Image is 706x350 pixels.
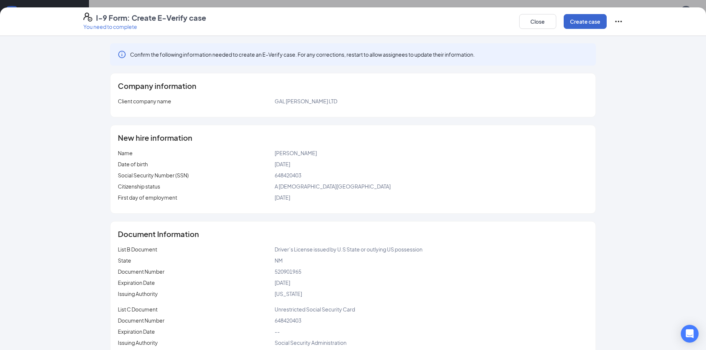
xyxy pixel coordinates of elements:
span: First day of employment [118,194,177,201]
span: Expiration Date [118,279,155,286]
p: You need to complete [83,23,206,30]
svg: FormI9EVerifyIcon [83,13,92,21]
span: Social Security Number (SSN) [118,172,189,179]
span: 648420403 [275,172,301,179]
span: Issuing Authority [118,339,158,346]
span: Confirm the following information needed to create an E-Verify case. For any corrections, restart... [130,51,475,58]
span: List C Document [118,306,158,313]
svg: Info [117,50,126,59]
span: 648420403 [275,317,301,324]
span: Issuing Authority [118,290,158,297]
span: 520901965 [275,268,301,275]
span: Citizenship status [118,183,160,190]
span: Document Number [118,268,165,275]
span: Unrestricted Social Security Card [275,306,355,313]
button: Create case [564,14,607,29]
span: GAL [PERSON_NAME] LTD [275,98,337,104]
span: Date of birth [118,161,148,167]
span: Client company name [118,98,171,104]
span: Name [118,150,133,156]
span: [DATE] [275,279,290,286]
span: [PERSON_NAME] [275,150,317,156]
span: Driver’s License issued by U.S State or outlying US possession [275,246,422,253]
svg: Ellipses [614,17,623,26]
span: State [118,257,131,264]
span: Document Information [118,230,199,238]
span: Social Security Administration [275,339,347,346]
span: List B Document [118,246,157,253]
span: -- [275,328,280,335]
span: NM [275,257,283,264]
div: Open Intercom Messenger [681,325,699,343]
span: Company information [118,82,196,90]
span: A [DEMOGRAPHIC_DATA][GEOGRAPHIC_DATA] [275,183,391,190]
button: Close [519,14,556,29]
span: [DATE] [275,161,290,167]
span: Document Number [118,317,165,324]
h4: I-9 Form: Create E-Verify case [96,13,206,23]
span: Expiration Date [118,328,155,335]
span: New hire information [118,134,192,141]
span: [US_STATE] [275,290,302,297]
span: [DATE] [275,194,290,201]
